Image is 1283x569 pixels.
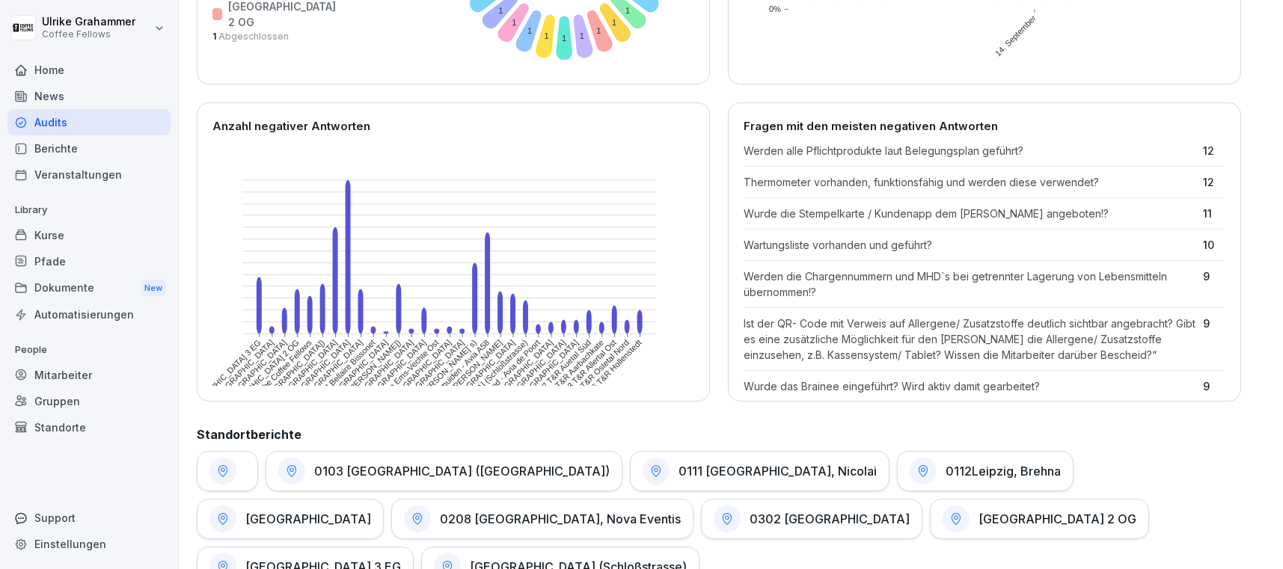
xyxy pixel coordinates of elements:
a: Gruppen [7,388,171,414]
p: Fragen mit den meisten negativen Antworten [744,118,1225,135]
text: Arnemuiden - Avia A58 [426,338,492,403]
a: [GEOGRAPHIC_DATA] [197,499,384,539]
text: 1852 T&R Aarbachkate [539,338,606,405]
a: Berichte [7,135,171,162]
a: Pfade [7,248,171,274]
p: Wurde die Stempelkarte / Kundenapp dem [PERSON_NAME] angeboten!? [744,206,1195,221]
h1: 0302 [GEOGRAPHIC_DATA] [750,511,910,526]
text: 0% [769,5,781,14]
text: 1766 Raststätte Ems-Vechte Ost [350,338,441,428]
a: DokumenteNew [7,274,171,302]
a: Mitarbeiter [7,362,171,388]
h1: [GEOGRAPHIC_DATA] [245,511,371,526]
p: Thermometer vorhanden, funktionsfähig und werden diese verwendet? [744,174,1195,190]
a: [GEOGRAPHIC_DATA] 2 OG [930,499,1149,539]
text: [GEOGRAPHIC_DATA] [221,338,288,405]
text: 0416 Berlin Cube Coffee Fellows [222,338,313,429]
a: Veranstaltungen [7,162,171,188]
text: 1812 T&R Auetal Süd [531,338,593,400]
text: 0412 [GEOGRAPHIC_DATA] [346,338,428,419]
a: 0112Leipzig, Brehna [897,451,1074,491]
h1: 0112Leipzig, Brehna [946,464,1061,479]
a: 0208 [GEOGRAPHIC_DATA], Nova Eventis [391,499,693,539]
text: 1746 T&R Hollenstedt [581,338,644,401]
p: Ist der QR- Code mit Verweis auf Allergene/ Zusatzstoffe deutlich sichtbar angebracht? Gibt es ei... [744,316,1195,363]
a: Kurse [7,222,171,248]
a: 0302 [GEOGRAPHIC_DATA] [701,499,922,539]
text: 1821 T&R Ostetal Nord [565,338,631,405]
p: 9 [1203,268,1225,300]
div: Support [7,505,171,531]
p: 9 [1203,378,1225,394]
p: Wurde das Brainee eingeführt? Wird aktiv damit gearbeitet? [744,378,1195,394]
a: News [7,83,171,109]
a: Automatisierungen [7,301,171,327]
p: Anzahl negativer Antworten [212,118,694,135]
text: Soest - [PERSON_NAME] [430,338,504,412]
p: People [7,338,171,362]
p: Coffee Fellows [42,29,135,40]
text: 0804 - [GEOGRAPHIC_DATA] [432,338,518,423]
h1: [GEOGRAPHIC_DATA] 2 OG [979,511,1136,526]
text: 1743 T&R Allertal Ost [557,338,619,400]
text: 14. September [994,13,1039,58]
text: [GEOGRAPHIC_DATA] 3 EG [181,338,263,419]
text: Rilland - Avia de Poort [479,338,542,402]
a: Einstellungen [7,531,171,557]
p: Werden die Chargennummern und MHD`s bei getrennter Lagerung von Lebensmitteln übernommen!? [744,268,1195,300]
text: [GEOGRAPHIC_DATA] [298,338,364,405]
a: 0111 [GEOGRAPHIC_DATA], Nicolai [630,451,889,491]
p: Library [7,198,171,222]
p: Ulrike Grahammer [42,16,135,28]
a: Audits [7,109,171,135]
h2: Standortberichte [197,425,1241,443]
h1: 0111 [GEOGRAPHIC_DATA], Nicolai [679,464,877,479]
p: 12 [1203,143,1225,159]
p: 11 [1203,206,1225,221]
div: Dokumente [7,274,171,302]
div: New [141,280,166,297]
h1: 0103 [GEOGRAPHIC_DATA] ([GEOGRAPHIC_DATA]) [314,464,610,479]
p: 1 [212,30,338,43]
a: Home [7,57,171,83]
text: [GEOGRAPHIC_DATA] 2 OG [218,338,301,420]
p: 12 [1203,174,1225,190]
span: Abgeschlossen [216,31,289,42]
p: Wartungsliste vorhanden und geführt? [744,237,1195,253]
h1: 0208 [GEOGRAPHIC_DATA], Nova Eventis [440,511,681,526]
p: 9 [1203,316,1225,363]
text: 0872 - [GEOGRAPHIC_DATA] [267,338,352,423]
p: Werden alle Pflichtprodukte laut Belegungsplan geführt? [744,143,1195,159]
a: Standorte [7,414,171,440]
a: 0103 [GEOGRAPHIC_DATA] ([GEOGRAPHIC_DATA]) [266,451,622,491]
p: 10 [1203,237,1225,253]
